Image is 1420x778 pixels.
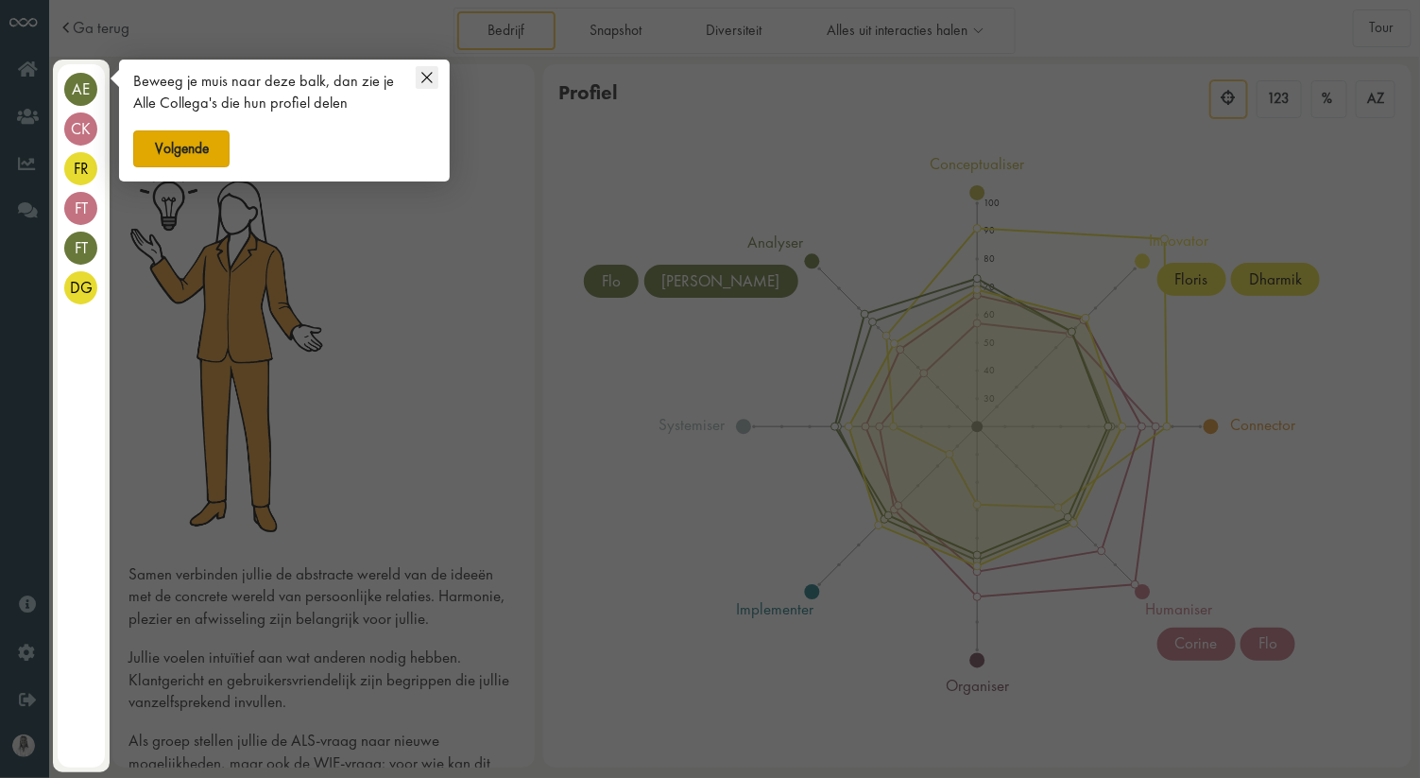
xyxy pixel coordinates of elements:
[64,271,97,304] span: DG
[64,73,97,106] span: AE
[64,152,97,185] span: FR
[133,71,402,114] div: Beweeg je muis naar deze balk, dan zie je Alle Collega's die hun profiel delen
[64,232,97,265] span: FT
[133,130,230,168] button: Volgende
[64,112,97,146] span: CK
[64,192,97,225] span: FT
